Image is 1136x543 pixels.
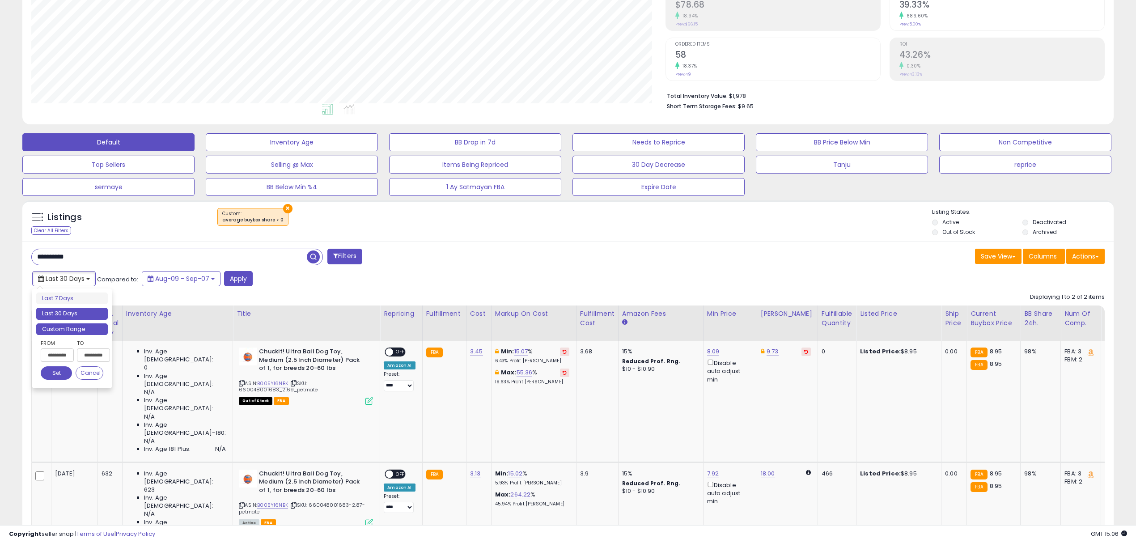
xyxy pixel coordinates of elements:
small: FBA [971,482,987,492]
div: Amazon AI [384,484,415,492]
h5: Listings [47,211,82,224]
span: 623 [144,486,155,494]
div: BB Share 24h. [1024,309,1057,328]
li: Custom Range [36,323,108,335]
b: Total Inventory Value: [667,92,728,100]
span: N/A [144,437,155,445]
span: N/A [144,413,155,421]
p: 6.43% Profit [PERSON_NAME] [495,358,569,364]
small: FBA [426,470,443,479]
button: BB Price Below Min [756,133,928,151]
div: 0 [822,348,849,356]
button: 30 Day Decrease [572,156,745,174]
span: Custom: [222,210,284,224]
b: Max: [495,490,511,499]
a: 3.45 [470,347,483,356]
b: Chuckit! Ultra Ball Dog Toy, Medium (2.5 Inch Diameter) Pack of 1, for breeds 20-60 lbs [259,470,368,497]
div: Markup on Cost [495,309,572,318]
span: ROI [899,42,1104,47]
b: Listed Price: [860,347,901,356]
p: 5.93% Profit [PERSON_NAME] [495,480,569,486]
button: Actions [1066,249,1105,264]
b: Reduced Prof. Rng. [622,357,681,365]
span: FBA [261,519,276,527]
h2: 43.26% [899,50,1104,62]
button: Expire Date [572,178,745,196]
a: 8.09 [707,347,720,356]
li: $1,978 [667,90,1098,101]
small: FBA [971,348,987,357]
small: FBA [971,470,987,479]
button: Top Sellers [22,156,195,174]
div: FBA: 3 [1064,348,1094,356]
button: BB Drop in 7d [389,133,561,151]
span: N/A [144,510,155,518]
span: 8.95 [990,469,1002,478]
button: Apply [224,271,253,286]
label: Archived [1033,228,1057,236]
span: 2025-10-8 15:06 GMT [1091,530,1127,538]
b: Reduced Prof. Rng. [622,479,681,487]
div: [PERSON_NAME] [761,309,814,318]
div: Clear All Filters [31,226,71,235]
span: 0 [144,364,148,372]
small: 0.30% [903,63,921,69]
div: 3.68 [580,348,611,356]
b: Max: [501,368,517,377]
small: Amazon Fees. [622,318,627,327]
button: Non Competitive [939,133,1111,151]
b: Listed Price: [860,469,901,478]
div: 0.00 [945,348,960,356]
small: FBA [971,360,987,370]
span: Inv. Age [DEMOGRAPHIC_DATA]-180: [144,421,226,437]
button: Selling @ Max [206,156,378,174]
button: Aug-09 - Sep-07 [142,271,220,286]
div: Inventory Age [126,309,229,318]
th: The percentage added to the cost of goods (COGS) that forms the calculator for Min & Max prices. [491,305,576,341]
div: Repricing [384,309,418,318]
div: Title [237,309,376,318]
div: Ship Price [945,309,963,328]
button: reprice [939,156,1111,174]
a: 9.73 [767,347,779,356]
small: 18.37% [679,63,697,69]
span: N/A [144,388,155,396]
div: ASIN: [239,348,373,404]
span: Inv. Age [DEMOGRAPHIC_DATA]: [144,494,226,510]
div: Fulfillment Cost [580,309,615,328]
span: All listings that are currently out of stock and unavailable for purchase on Amazon [239,397,272,405]
div: seller snap | | [9,530,155,539]
label: Active [942,218,959,226]
div: % [495,491,569,507]
small: Prev: 5.00% [899,21,921,27]
small: FBA [426,348,443,357]
b: Min: [501,347,514,356]
a: B005Y16NBK [257,501,288,509]
span: FBA [274,397,289,405]
p: 45.94% Profit [PERSON_NAME] [495,501,569,507]
div: Num of Comp. [1064,309,1097,328]
div: 632 [102,470,115,478]
div: average buybox share > 0 [222,217,284,223]
p: Listing States: [932,208,1114,216]
a: 18.00 [761,469,775,478]
button: Last 30 Days [32,271,96,286]
small: Prev: 49 [675,72,691,77]
button: × [283,204,292,213]
div: % [495,369,569,385]
div: % [495,470,569,486]
span: | SKU: 660048001683_2.69_petmate [239,380,318,393]
div: % [495,348,569,364]
a: 264.22 [510,490,530,499]
small: Prev: 43.13% [899,72,922,77]
button: Cancel [76,366,103,380]
a: 15.07 [514,347,528,356]
div: Current Buybox Price [971,309,1017,328]
div: FBA Total Qty [102,309,119,337]
span: $9.65 [738,102,754,110]
div: Displaying 1 to 2 of 2 items [1030,293,1105,301]
div: $10 - $10.90 [622,365,696,373]
div: Amazon Fees [622,309,699,318]
a: Terms of Use [76,530,114,538]
button: Inventory Age [206,133,378,151]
